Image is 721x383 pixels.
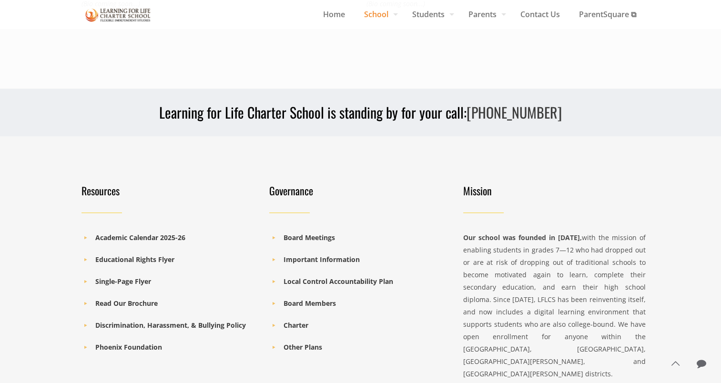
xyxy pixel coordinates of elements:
a: Other Plans [284,343,322,352]
h4: Governance [269,184,446,197]
strong: Our school was founded in [DATE], [463,233,582,242]
a: Local Control Accountability Plan [284,277,393,286]
span: Home [314,7,355,21]
h4: Mission [463,184,646,197]
a: Single-Page Flyer [95,277,151,286]
a: [PHONE_NUMBER] [467,101,562,123]
span: School [355,7,403,21]
span: Contact Us [511,7,569,21]
h3: Learning for Life Charter School is standing by for your call: [76,103,646,122]
a: Academic Calendar 2025-26 [95,233,185,242]
a: Charter [284,321,308,330]
a: Read Our Brochure [95,299,158,308]
span: ParentSquare ⧉ [569,7,646,21]
h4: Resources [81,184,258,197]
a: Discrimination, Harassment, & Bullying Policy [95,321,246,330]
a: Phoenix Foundation [95,343,162,352]
a: Back to top icon [665,353,685,373]
a: Important Information [284,255,360,264]
a: Board Members [284,299,336,308]
img: Board Members [85,7,151,23]
div: with the mission of enabling students in grades 7—12 who had dropped out or are at risk of droppi... [463,232,646,380]
span: Parents [459,7,511,21]
a: Board Meetings [284,233,335,242]
span: Students [403,7,459,21]
a: Educational Rights Flyer [95,255,174,264]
